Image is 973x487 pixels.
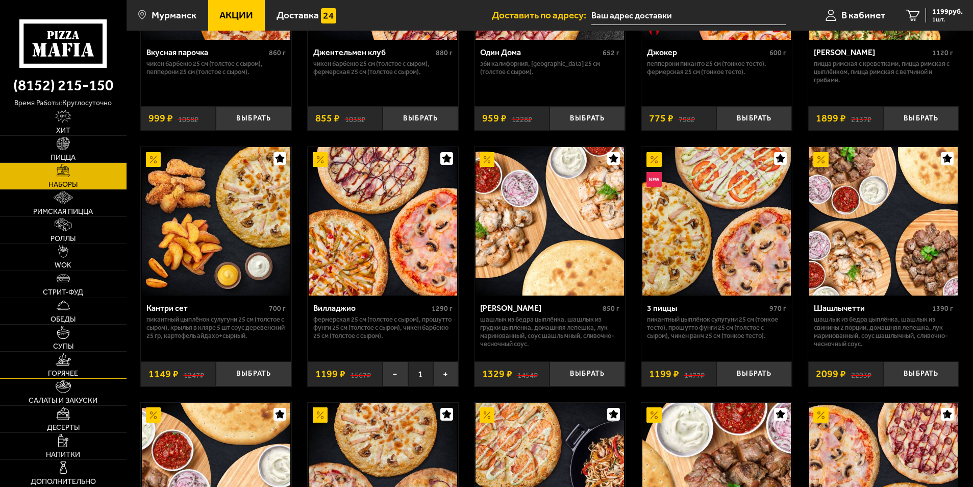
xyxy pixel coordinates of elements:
div: Шашлычетти [814,303,930,313]
span: 970 г [769,304,786,313]
span: 855 ₽ [315,113,340,124]
s: 1454 ₽ [517,369,538,379]
div: Вкусная парочка [146,47,266,57]
img: Акционный [313,407,328,423]
button: Выбрать [883,106,959,131]
a: АкционныйНовинка3 пиццы [641,147,792,296]
s: 1567 ₽ [351,369,371,379]
span: 1329 ₽ [482,369,512,379]
div: [PERSON_NAME] [814,47,930,57]
img: Вилладжио [309,147,457,296]
img: Акционный [646,152,662,167]
span: Римская пицца [33,208,93,215]
button: Выбрать [383,106,458,131]
span: Салаты и закуски [29,397,97,404]
a: АкционныйКантри сет [141,147,291,296]
img: Акционный [146,407,161,423]
div: Джокер [647,47,767,57]
div: 3 пиццы [647,303,767,313]
img: Акционный [313,152,328,167]
span: Роллы [51,235,76,242]
img: Акционный [646,407,662,423]
p: Чикен Барбекю 25 см (толстое с сыром), Пепперони 25 см (толстое с сыром). [146,60,286,76]
span: Мурманская область, Кола, проспект Виктора Миронова, 26 [591,6,786,25]
button: − [383,361,408,386]
span: Дополнительно [31,478,96,485]
img: Кантри сет [142,147,290,296]
span: 1 [408,361,433,386]
span: WOK [55,262,71,269]
button: Выбрать [550,106,625,131]
p: шашлык из бедра цыплёнка, шашлык из грудки цыпленка, домашняя лепешка, лук маринованный, соус шаш... [480,315,619,348]
img: Дон Цыпа [476,147,624,296]
span: 1199 ₽ [649,369,679,379]
a: АкционныйВилладжио [308,147,458,296]
p: Фермерская 25 см (толстое с сыром), Прошутто Фунги 25 см (толстое с сыром), Чикен Барбекю 25 см (... [313,315,453,340]
span: Доставка [277,10,319,20]
p: Чикен Барбекю 25 см (толстое с сыром), Фермерская 25 см (толстое с сыром). [313,60,453,76]
s: 1247 ₽ [184,369,204,379]
button: Выбрать [216,361,291,386]
span: Хит [56,127,70,134]
s: 1058 ₽ [178,113,198,124]
span: Супы [53,343,73,350]
s: 1038 ₽ [345,113,365,124]
img: Шашлычетти [809,147,958,296]
span: 1149 ₽ [148,369,179,379]
span: 860 г [269,48,286,57]
span: 1199 ₽ [315,369,345,379]
img: Акционный [480,407,495,423]
span: 1120 г [932,48,953,57]
s: 2137 ₽ [851,113,871,124]
div: [PERSON_NAME] [480,303,600,313]
span: Стрит-фуд [43,289,83,296]
s: 2293 ₽ [851,369,871,379]
p: Пикантный цыплёнок сулугуни 25 см (толстое с сыром), крылья в кляре 5 шт соус деревенский 25 гр, ... [146,315,286,340]
button: Выбрать [716,361,792,386]
input: Ваш адрес доставки [591,6,786,25]
span: Напитки [46,451,80,458]
span: 700 г [269,304,286,313]
span: 775 ₽ [649,113,673,124]
p: Эби Калифорния, [GEOGRAPHIC_DATA] 25 см (толстое с сыром). [480,60,619,76]
button: Выбрать [883,361,959,386]
span: Наборы [48,181,78,188]
span: 999 ₽ [148,113,173,124]
span: 1899 ₽ [816,113,846,124]
s: 1228 ₽ [512,113,532,124]
img: Новинка [646,172,662,187]
span: 1290 г [432,304,453,313]
div: Один Дома [480,47,600,57]
p: шашлык из бедра цыплёнка, шашлык из свинины 2 порции, домашняя лепешка, лук маринованный, соус ша... [814,315,953,348]
span: Мурманск [152,10,196,20]
span: Горячее [48,370,78,377]
div: Джентельмен клуб [313,47,433,57]
div: Кантри сет [146,303,266,313]
span: 1 шт. [932,16,963,22]
div: Вилладжио [313,303,429,313]
a: АкционныйШашлычетти [808,147,959,296]
button: Выбрать [716,106,792,131]
span: 850 г [603,304,619,313]
p: Пепперони Пиканто 25 см (тонкое тесто), Фермерская 25 см (тонкое тесто). [647,60,786,76]
span: Пицца [51,154,76,161]
img: Акционный [480,152,495,167]
span: 959 ₽ [482,113,507,124]
img: Акционный [813,152,829,167]
button: Выбрать [216,106,291,131]
span: Акции [219,10,253,20]
img: Акционный [146,152,161,167]
s: 798 ₽ [679,113,695,124]
a: АкционныйДон Цыпа [475,147,625,296]
span: 2099 ₽ [816,369,846,379]
span: 1390 г [932,304,953,313]
span: 652 г [603,48,619,57]
img: 15daf4d41897b9f0e9f617042186c801.svg [321,8,336,23]
span: 880 г [436,48,453,57]
span: 1199 руб. [932,8,963,15]
span: 600 г [769,48,786,57]
span: В кабинет [841,10,885,20]
p: Пикантный цыплёнок сулугуни 25 см (тонкое тесто), Прошутто Фунги 25 см (толстое с сыром), Чикен Р... [647,315,786,340]
span: Десерты [47,424,80,431]
button: + [433,361,458,386]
